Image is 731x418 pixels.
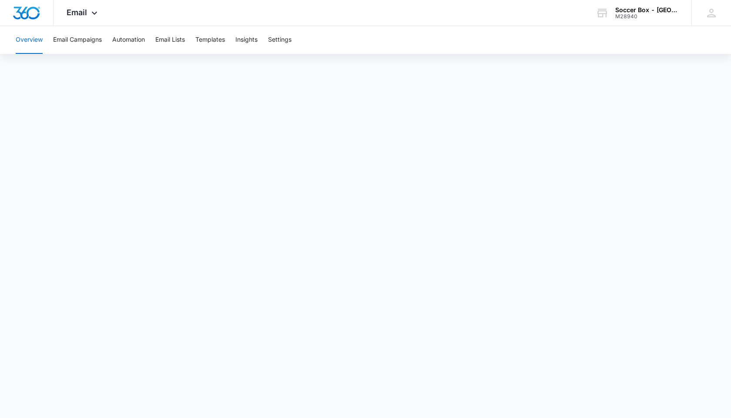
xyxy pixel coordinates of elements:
[155,26,185,54] button: Email Lists
[615,7,679,13] div: account name
[268,26,292,54] button: Settings
[67,8,87,17] span: Email
[53,26,102,54] button: Email Campaigns
[235,26,258,54] button: Insights
[195,26,225,54] button: Templates
[112,26,145,54] button: Automation
[16,26,43,54] button: Overview
[615,13,679,20] div: account id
